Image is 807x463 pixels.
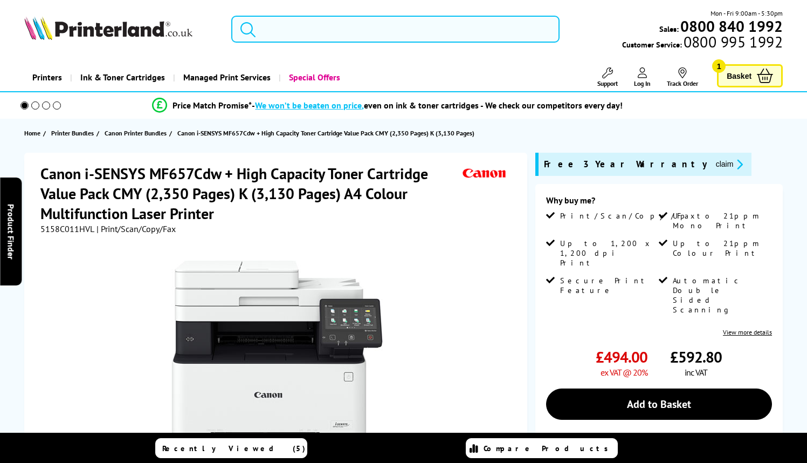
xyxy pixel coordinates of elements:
a: Track Order [667,67,698,87]
span: Printer Bundles [51,127,94,139]
span: Up to 21ppm Mono Print [673,211,770,230]
img: Printerland Logo [24,16,192,40]
a: Ink & Toner Cartridges [70,64,173,91]
div: Why buy me? [546,195,772,211]
span: Canon i-SENSYS MF657Cdw + High Capacity Toner Cartridge Value Pack CMY (2,350 Pages) K (3,130 Pages) [177,129,474,137]
span: | Print/Scan/Copy/Fax [96,223,176,234]
a: Log In [634,67,651,87]
li: modal_Promise [5,96,770,115]
span: Home [24,127,40,139]
div: - even on ink & toner cartridges - We check our competitors every day! [252,100,623,111]
a: Add to Basket [546,389,772,420]
h1: Canon i-SENSYS MF657Cdw + High Capacity Toner Cartridge Value Pack CMY (2,350 Pages) K (3,130 Pag... [40,164,460,223]
span: 5158C011HVL [40,223,94,234]
img: Canon [460,164,509,183]
span: Up to 21ppm Colour Print [673,239,770,258]
a: Printers [24,64,70,91]
span: 1 [712,59,726,73]
span: £494.00 [596,347,647,367]
span: Log In [634,79,651,87]
a: 0800 840 1992 [679,21,783,31]
a: Special Offers [279,64,348,91]
a: Basket 1 [717,64,783,87]
span: Support [597,79,618,87]
span: Sales: [659,24,679,34]
a: Canon Printer Bundles [105,127,169,139]
span: Canon Printer Bundles [105,127,167,139]
span: 0800 995 1992 [682,37,783,47]
span: Automatic Double Sided Scanning [673,276,770,315]
span: Free 3 Year Warranty [544,158,707,171]
span: Product Finder [5,204,16,260]
a: Printerland Logo [24,16,218,42]
a: Compare Products [466,438,618,458]
span: Ink & Toner Cartridges [80,64,165,91]
span: ex VAT @ 20% [601,367,647,378]
span: Price Match Promise* [173,100,252,111]
a: Recently Viewed (5) [155,438,307,458]
span: Mon - Fri 9:00am - 5:30pm [711,8,783,18]
button: promo-description [713,158,747,171]
a: Managed Print Services [173,64,279,91]
span: Up to 1,200 x 1,200 dpi Print [560,239,657,268]
span: We won’t be beaten on price, [255,100,364,111]
span: £592.80 [670,347,722,367]
span: Print/Scan/Copy/Fax [560,211,699,221]
span: Secure Print Feature [560,276,657,295]
span: inc VAT [685,367,707,378]
a: Printer Bundles [51,127,96,139]
b: 0800 840 1992 [680,16,783,36]
span: Compare Products [484,444,614,453]
a: Support [597,67,618,87]
span: Basket [727,69,751,83]
span: Customer Service: [622,37,783,50]
a: View more details [723,328,772,336]
span: Recently Viewed (5) [162,444,306,453]
a: Home [24,127,43,139]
